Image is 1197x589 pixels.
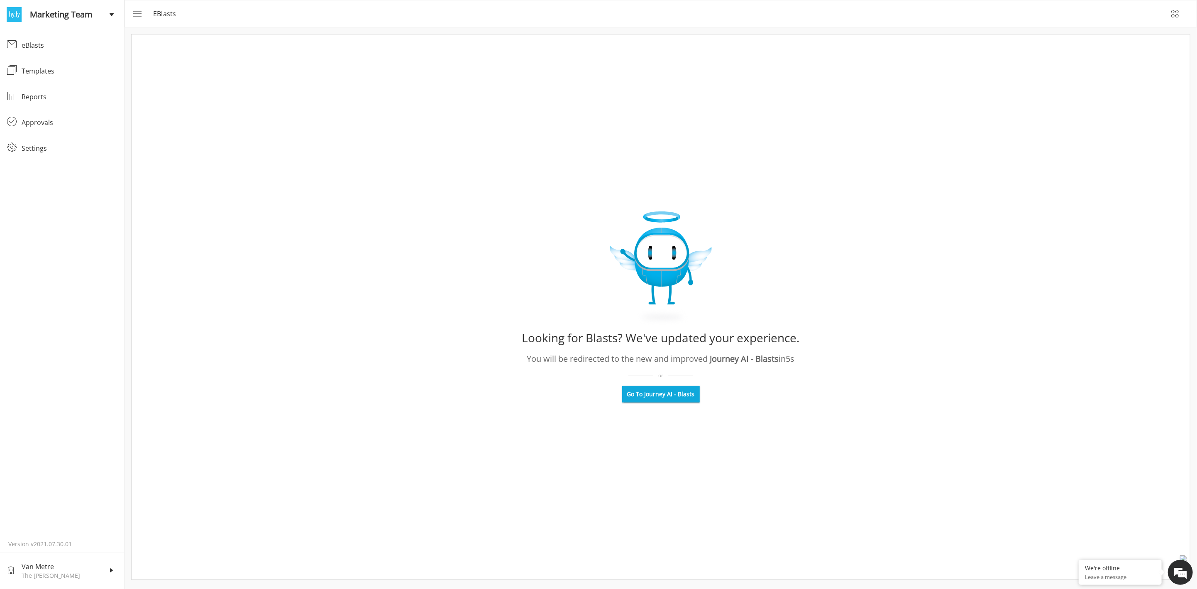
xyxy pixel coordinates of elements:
div: Templates [22,66,117,76]
div: Reports [22,92,117,102]
div: or [628,372,693,379]
span: Journey AI - Blasts [710,353,779,364]
img: expiry_Image [610,211,712,325]
p: eBlasts [153,9,181,19]
p: Version v2021.07.30.01 [8,540,116,548]
div: You will be redirected to the new and improved in 5 s [527,353,795,365]
button: Go To Journey AI - Blasts [622,386,700,402]
span: Go To Journey AI - Blasts [627,390,695,398]
button: menu [127,4,147,24]
p: Leave a message [1085,573,1155,581]
div: eBlasts [22,40,117,50]
span: Marketing Team [30,8,109,21]
div: Settings [22,143,117,153]
div: We're offline [1085,564,1155,572]
div: Looking for Blasts? We've updated your experience. [522,328,800,348]
img: logo [7,7,22,22]
div: Approvals [22,118,117,128]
